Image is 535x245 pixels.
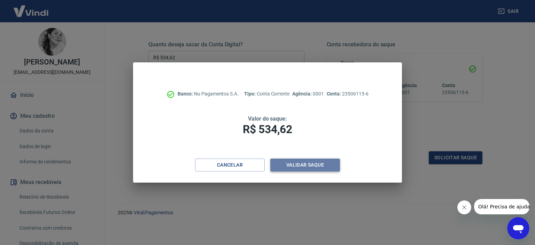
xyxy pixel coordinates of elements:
p: 23506115-6 [327,90,369,98]
iframe: Mensagem da empresa [474,199,529,214]
iframe: Fechar mensagem [457,200,471,214]
span: Banco: [178,91,194,97]
span: Tipo: [244,91,257,97]
span: Agência: [292,91,313,97]
p: Conta Corrente [244,90,289,98]
span: Conta: [327,91,342,97]
button: Cancelar [195,159,265,171]
span: R$ 534,62 [243,123,292,136]
span: Valor do saque: [248,115,287,122]
p: 0001 [292,90,324,98]
button: Validar saque [270,159,340,171]
span: Olá! Precisa de ajuda? [4,5,59,10]
iframe: Botão para abrir a janela de mensagens [507,217,529,239]
p: Nu Pagamentos S.A. [178,90,239,98]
